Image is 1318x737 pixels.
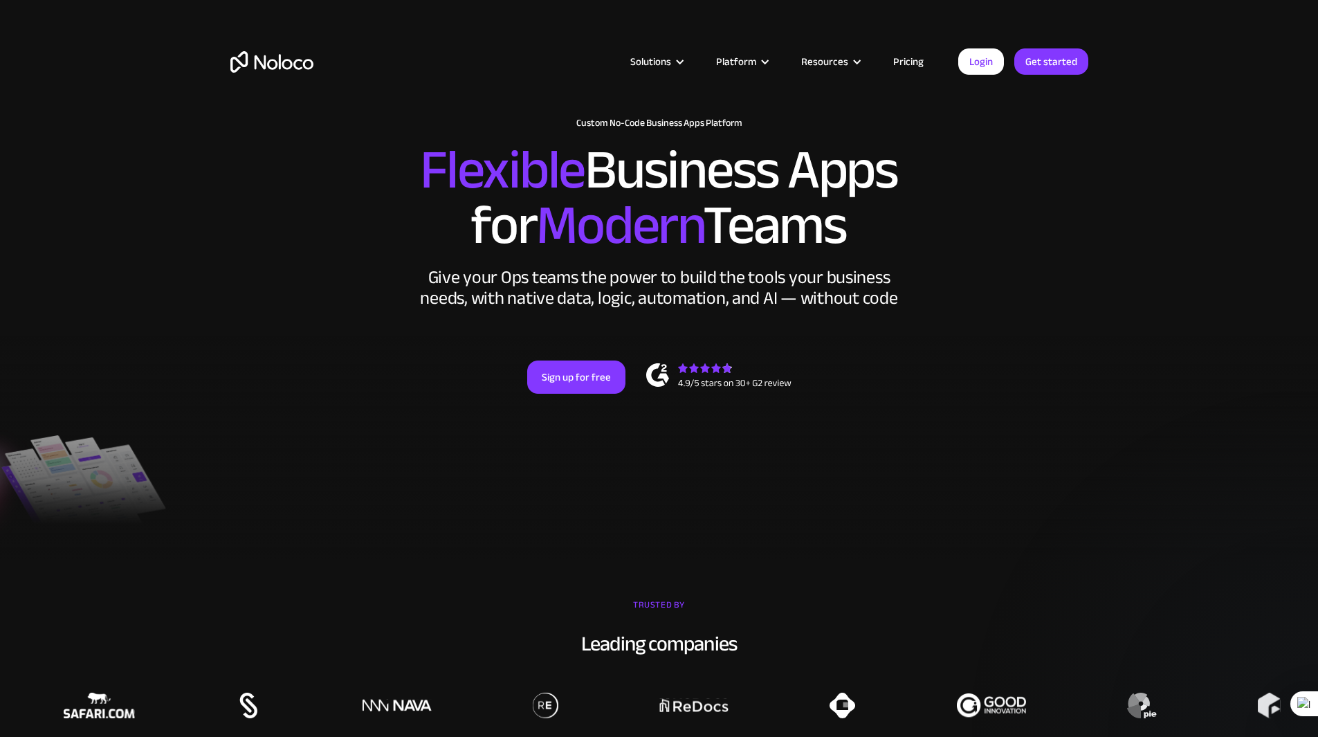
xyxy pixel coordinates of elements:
span: Modern [536,174,703,277]
span: Flexible [420,118,585,221]
div: Platform [716,53,756,71]
a: Login [958,48,1004,75]
a: Sign up for free [527,361,625,394]
h2: Business Apps for Teams [230,143,1088,253]
div: Solutions [630,53,671,71]
div: Give your Ops teams the power to build the tools your business needs, with native data, logic, au... [417,267,901,309]
a: Get started [1014,48,1088,75]
a: home [230,51,313,73]
div: Platform [699,53,784,71]
div: Resources [801,53,848,71]
div: Resources [784,53,876,71]
div: Solutions [613,53,699,71]
a: Pricing [876,53,941,71]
